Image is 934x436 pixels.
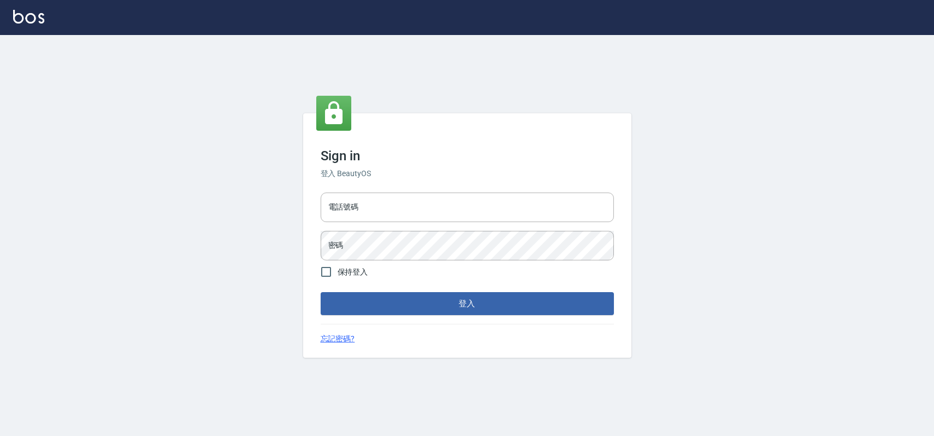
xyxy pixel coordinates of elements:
h3: Sign in [321,148,614,164]
a: 忘記密碼? [321,333,355,345]
img: Logo [13,10,44,24]
h6: 登入 BeautyOS [321,168,614,179]
button: 登入 [321,292,614,315]
span: 保持登入 [338,266,368,278]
